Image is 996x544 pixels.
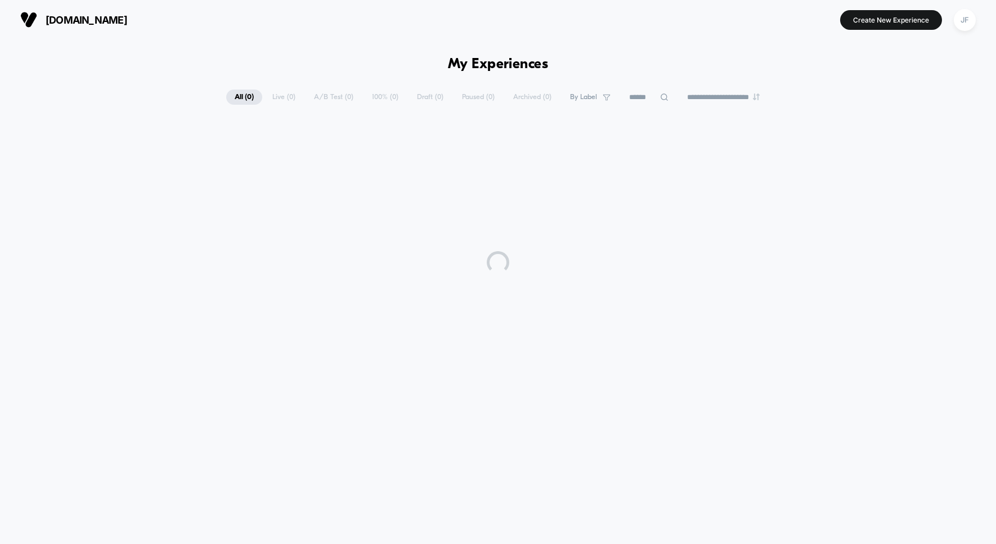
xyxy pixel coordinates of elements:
span: [DOMAIN_NAME] [46,14,127,26]
h1: My Experiences [448,56,549,73]
span: By Label [570,93,597,101]
button: Create New Experience [840,10,942,30]
div: JF [954,9,976,31]
span: All ( 0 ) [226,90,262,105]
button: JF [950,8,979,32]
button: [DOMAIN_NAME] [17,11,131,29]
img: end [753,93,760,100]
img: Visually logo [20,11,37,28]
